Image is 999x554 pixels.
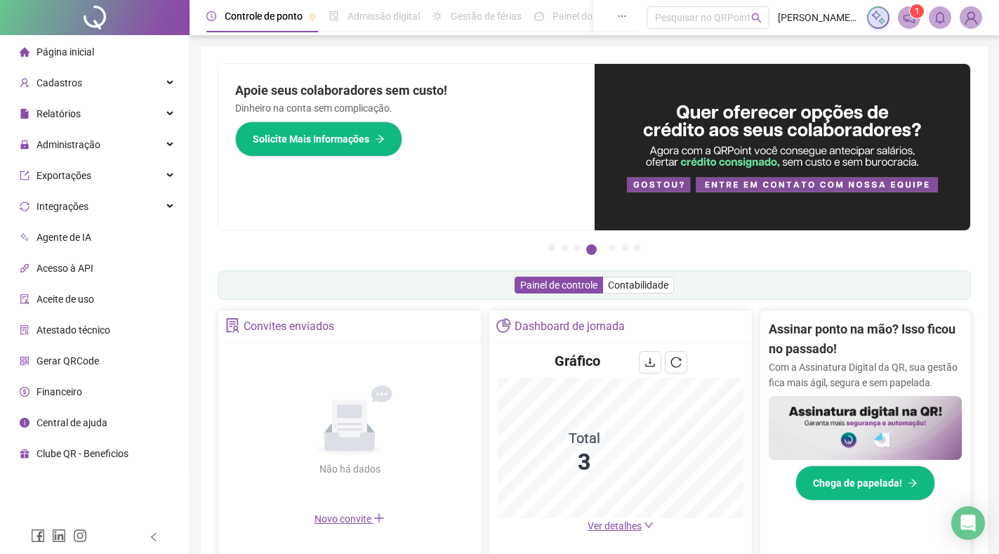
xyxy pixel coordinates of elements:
img: banner%2F02c71560-61a6-44d4-94b9-c8ab97240462.png [769,396,962,461]
button: 2 [561,244,568,251]
span: gift [20,449,29,459]
button: Chega de papelada! [795,466,935,501]
span: Chega de papelada! [813,475,902,491]
span: sun [432,11,442,21]
span: reload [670,357,682,368]
span: file [20,109,29,119]
span: pie-chart [496,318,511,333]
span: api [20,263,29,273]
span: Página inicial [37,46,94,58]
h2: Apoie seus colaboradores sem custo! [235,81,578,100]
p: Com a Assinatura Digital da QR, sua gestão fica mais ágil, segura e sem papelada. [769,360,962,390]
span: dollar [20,387,29,397]
span: facebook [31,529,45,543]
span: linkedin [52,529,66,543]
span: Integrações [37,201,88,212]
button: 4 [586,244,597,255]
button: Solicite Mais Informações [235,121,402,157]
img: 89514 [960,7,981,28]
h2: Assinar ponto na mão? Isso ficou no passado! [769,319,962,360]
span: Cadastros [37,77,82,88]
span: Financeiro [37,386,82,397]
span: Relatórios [37,108,81,119]
div: Não há dados [285,461,414,477]
span: bell [934,11,946,24]
div: Open Intercom Messenger [951,506,985,540]
span: Agente de IA [37,232,91,243]
span: 1 [915,6,920,16]
a: Ver detalhes down [588,520,654,532]
span: Acesso à API [37,263,93,274]
div: Dashboard de jornada [515,315,625,338]
span: solution [20,325,29,335]
span: Administração [37,139,100,150]
button: 7 [634,244,641,251]
span: Novo convite [315,513,385,525]
h4: Gráfico [555,351,600,371]
button: 5 [609,244,616,251]
span: Controle de ponto [225,11,303,22]
span: plus [373,513,385,524]
span: home [20,47,29,57]
span: export [20,171,29,180]
span: Contabilidade [608,279,668,291]
span: left [149,532,159,542]
span: lock [20,140,29,150]
span: Painel de controle [520,279,597,291]
div: Convites enviados [244,315,334,338]
span: down [644,520,654,530]
span: [PERSON_NAME] - RiderZ Estudio [778,10,859,25]
button: 3 [574,244,581,251]
span: Painel do DP [553,11,607,22]
span: instagram [73,529,87,543]
span: search [751,13,762,23]
span: ellipsis [617,11,627,21]
span: Atestado técnico [37,324,110,336]
span: user-add [20,78,29,88]
span: Exportações [37,170,91,181]
span: download [644,357,656,368]
span: Clube QR - Beneficios [37,448,128,459]
span: Aceite de uso [37,294,94,305]
span: Ver detalhes [588,520,642,532]
img: banner%2Fa8ee1423-cce5-4ffa-a127-5a2d429cc7d8.png [595,64,971,230]
span: arrow-right [908,478,918,488]
span: pushpin [308,13,317,21]
span: clock-circle [206,11,216,21]
span: qrcode [20,356,29,366]
span: Central de ajuda [37,417,107,428]
button: 6 [621,244,628,251]
button: 1 [548,244,555,251]
span: Solicite Mais Informações [253,131,369,147]
span: Gestão de férias [451,11,522,22]
span: solution [225,318,240,333]
span: Admissão digital [348,11,420,22]
span: file-done [329,11,339,21]
span: info-circle [20,418,29,428]
span: sync [20,202,29,211]
span: arrow-right [375,134,385,144]
span: audit [20,294,29,304]
span: notification [903,11,915,24]
span: Gerar QRCode [37,355,99,367]
p: Dinheiro na conta sem complicação. [235,100,578,116]
sup: 1 [910,4,924,18]
img: sparkle-icon.fc2bf0ac1784a2077858766a79e2daf3.svg [871,10,886,25]
span: dashboard [534,11,544,21]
